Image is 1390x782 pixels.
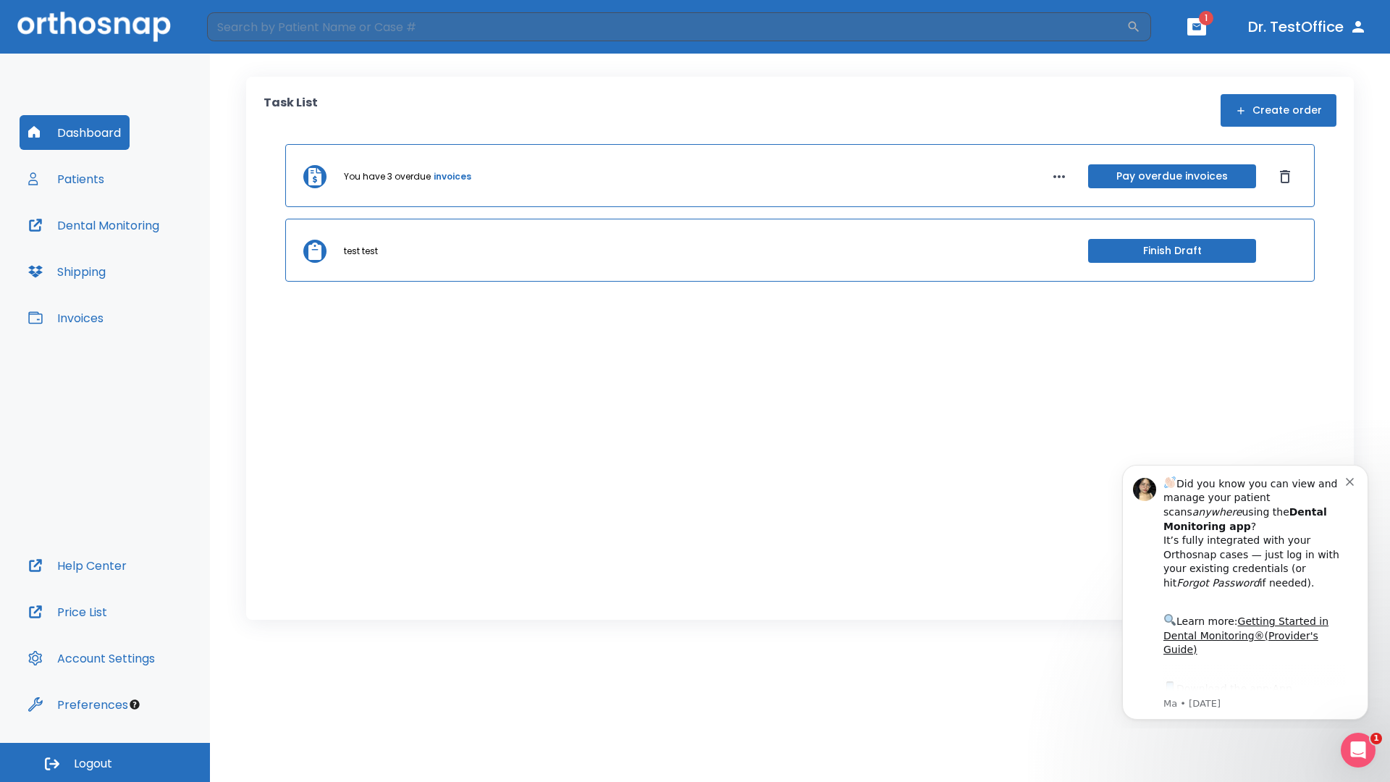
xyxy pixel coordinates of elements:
[20,254,114,289] button: Shipping
[434,170,471,183] a: invoices
[1088,239,1256,263] button: Finish Draft
[1242,14,1373,40] button: Dr. TestOffice
[20,208,168,243] button: Dental Monitoring
[207,12,1126,41] input: Search by Patient Name or Case #
[17,12,171,41] img: Orthosnap
[344,170,431,183] p: You have 3 overdue
[1088,164,1256,188] button: Pay overdue invoices
[1100,452,1390,728] iframe: Intercom notifications message
[63,231,192,257] a: App Store
[20,687,137,722] button: Preferences
[1341,733,1376,768] iframe: Intercom live chat
[344,245,378,258] p: test test
[74,756,112,772] span: Logout
[20,594,116,629] button: Price List
[63,245,245,258] p: Message from Ma, sent 4w ago
[20,161,113,196] button: Patients
[128,698,141,711] div: Tooltip anchor
[20,641,164,676] button: Account Settings
[1199,11,1213,25] span: 1
[20,300,112,335] button: Invoices
[1273,165,1297,188] button: Dismiss
[264,94,318,127] p: Task List
[245,22,257,34] button: Dismiss notification
[1221,94,1336,127] button: Create order
[20,548,135,583] button: Help Center
[20,115,130,150] button: Dashboard
[63,227,245,301] div: Download the app: | ​ Let us know if you need help getting started!
[1370,733,1382,744] span: 1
